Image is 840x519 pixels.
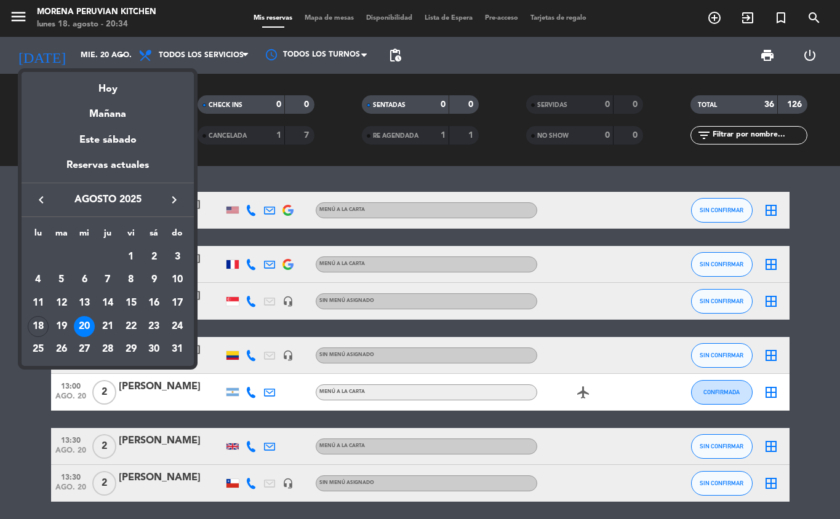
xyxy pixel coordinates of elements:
[50,226,73,245] th: martes
[119,268,143,291] td: 8 de agosto de 2025
[22,97,194,122] div: Mañana
[50,291,73,315] td: 12 de agosto de 2025
[51,339,72,360] div: 26
[28,316,49,337] div: 18
[143,338,166,361] td: 30 de agosto de 2025
[166,245,189,269] td: 3 de agosto de 2025
[74,316,95,337] div: 20
[50,315,73,338] td: 19 de agosto de 2025
[28,269,49,290] div: 4
[96,268,119,291] td: 7 de agosto de 2025
[26,315,50,338] td: 18 de agosto de 2025
[50,268,73,291] td: 5 de agosto de 2025
[28,339,49,360] div: 25
[97,339,118,360] div: 28
[97,316,118,337] div: 21
[143,247,164,267] div: 2
[22,157,194,183] div: Reservas actuales
[143,293,164,314] div: 16
[74,339,95,360] div: 27
[34,192,49,207] i: keyboard_arrow_left
[96,338,119,361] td: 28 de agosto de 2025
[143,316,164,337] div: 23
[73,226,96,245] th: miércoles
[74,293,95,314] div: 13
[167,192,182,207] i: keyboard_arrow_right
[143,291,166,315] td: 16 de agosto de 2025
[119,315,143,338] td: 22 de agosto de 2025
[167,316,188,337] div: 24
[166,226,189,245] th: domingo
[119,245,143,269] td: 1 de agosto de 2025
[73,268,96,291] td: 6 de agosto de 2025
[73,291,96,315] td: 13 de agosto de 2025
[51,293,72,314] div: 12
[22,72,194,97] div: Hoy
[163,192,185,208] button: keyboard_arrow_right
[96,226,119,245] th: jueves
[97,293,118,314] div: 14
[30,192,52,208] button: keyboard_arrow_left
[26,268,50,291] td: 4 de agosto de 2025
[121,293,142,314] div: 15
[26,338,50,361] td: 25 de agosto de 2025
[22,123,194,157] div: Este sábado
[52,192,163,208] span: agosto 2025
[119,338,143,361] td: 29 de agosto de 2025
[74,269,95,290] div: 6
[167,293,188,314] div: 17
[73,315,96,338] td: 20 de agosto de 2025
[166,268,189,291] td: 10 de agosto de 2025
[51,316,72,337] div: 19
[73,338,96,361] td: 27 de agosto de 2025
[26,226,50,245] th: lunes
[143,226,166,245] th: sábado
[166,338,189,361] td: 31 de agosto de 2025
[143,269,164,290] div: 9
[167,339,188,360] div: 31
[28,293,49,314] div: 11
[96,291,119,315] td: 14 de agosto de 2025
[167,269,188,290] div: 10
[121,247,142,267] div: 1
[119,226,143,245] th: viernes
[143,339,164,360] div: 30
[166,291,189,315] td: 17 de agosto de 2025
[51,269,72,290] div: 5
[119,291,143,315] td: 15 de agosto de 2025
[121,316,142,337] div: 22
[143,315,166,338] td: 23 de agosto de 2025
[166,315,189,338] td: 24 de agosto de 2025
[97,269,118,290] div: 7
[121,339,142,360] div: 29
[50,338,73,361] td: 26 de agosto de 2025
[26,245,119,269] td: AGO.
[26,291,50,315] td: 11 de agosto de 2025
[121,269,142,290] div: 8
[96,315,119,338] td: 21 de agosto de 2025
[143,268,166,291] td: 9 de agosto de 2025
[143,245,166,269] td: 2 de agosto de 2025
[167,247,188,267] div: 3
